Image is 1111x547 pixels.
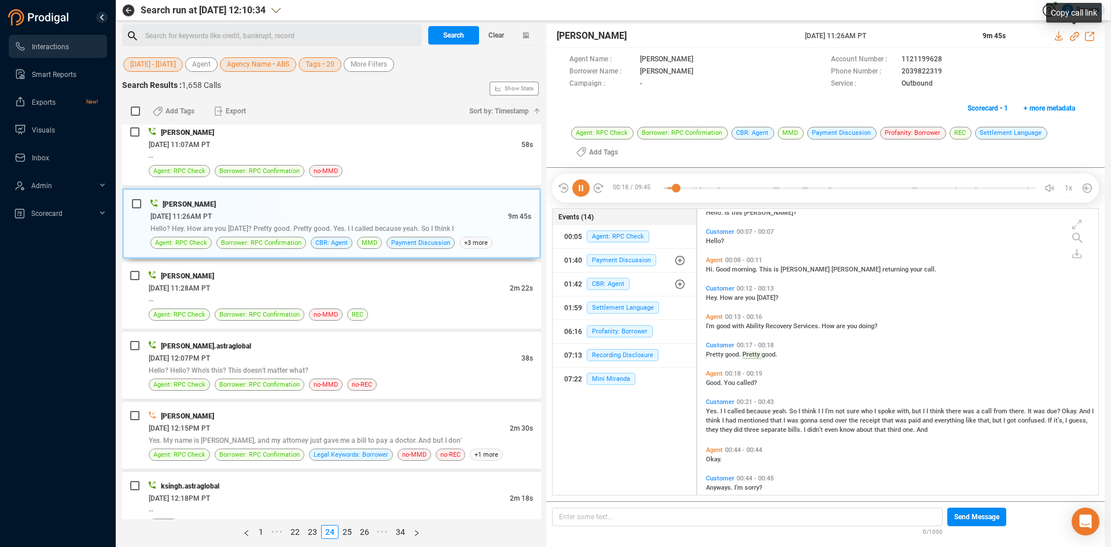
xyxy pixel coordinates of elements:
div: [PERSON_NAME].astraglobal[DATE] 12:07PM PT38sHello? Hello? Who's this? This doesn't matter what?A... [122,332,541,399]
span: from [994,408,1009,415]
span: It [1028,408,1033,415]
div: 01:59 [564,299,582,317]
span: sure [847,408,861,415]
span: but [992,417,1003,424]
span: -- [149,153,153,161]
span: Search [443,26,464,45]
span: [PERSON_NAME] [161,129,214,137]
span: Okay. [1062,408,1079,415]
span: 9m 45s [508,212,531,221]
span: [PERSON_NAME] [161,272,214,280]
button: Tags • 20 [299,57,341,72]
span: they [706,426,720,434]
button: Send Message [947,508,1006,526]
span: Is [724,209,731,216]
span: about [856,426,874,434]
span: I [1003,417,1007,424]
li: 1 [254,525,268,539]
span: 9m 45s [983,32,1006,40]
span: no-REC [440,449,461,460]
span: 58s [521,141,533,149]
span: ••• [373,525,392,539]
span: + more metadata [1024,99,1075,118]
span: Borrower: RPC Confirmation [637,127,728,139]
span: - [640,78,642,90]
span: Anyways. [706,484,734,491]
li: Next 5 Pages [373,525,392,539]
span: [DATE] 12:07PM PT [149,354,210,362]
span: are [836,322,847,330]
span: [PERSON_NAME] [163,200,216,208]
button: 1x [1061,180,1077,196]
span: +3 more [459,237,492,249]
a: Interactions [14,35,98,58]
span: is [774,266,781,273]
a: 22 [287,526,303,538]
span: Add Tags [589,143,618,161]
li: Previous 5 Pages [268,525,286,539]
span: This [759,266,774,273]
span: [PERSON_NAME] [557,29,627,43]
span: -- [149,506,153,515]
button: 07:13Recording Disclosure [553,344,697,367]
span: Show Stats [505,19,534,158]
span: Exports [32,98,56,107]
div: Copy call link [1046,3,1102,23]
span: was [963,408,976,415]
span: who [861,408,874,415]
button: 00:05Agent: RPC Check [553,225,697,248]
span: How [822,322,836,330]
span: [DATE] 11:28AM PT [149,284,210,292]
span: mentioned [738,417,770,424]
button: 01:59Settlement Language [553,296,697,320]
span: left [243,530,250,537]
span: Profanity: Borrower [880,127,946,139]
li: 34 [392,525,409,539]
span: that, [978,417,992,424]
img: prodigal-logo [8,9,72,25]
span: sorry? [745,484,762,491]
span: Payment Discussion [807,127,877,139]
span: know [840,426,856,434]
span: Service : [831,78,896,90]
span: Clear [488,26,504,45]
span: Customer [706,228,734,236]
div: [PERSON_NAME][DATE] 11:26AM PT9m 45sHello? Hey. How are you [DATE]? Pretty good. Pretty good. Yes... [122,188,541,259]
div: 07:13 [564,346,582,365]
span: Agency Name • ABS [227,57,289,72]
span: Profanity: Borrower [587,325,653,337]
span: even [825,426,840,434]
span: And [1079,408,1092,415]
span: 2m 30s [510,424,533,432]
span: [PERSON_NAME]? [744,209,796,216]
span: Services. [793,322,822,330]
span: ksingh.astraglobal [161,482,219,490]
span: Hello. [706,209,724,216]
span: [DATE] 12:15PM PT [149,424,210,432]
span: Sort by: Timestamp [469,102,529,120]
a: Inbox [14,146,98,169]
a: ExportsNew! [14,90,98,113]
button: + more metadata [1017,99,1081,118]
li: 23 [304,525,321,539]
span: Inbox [32,154,49,162]
span: If [1048,417,1054,424]
span: CBR: Agent [731,127,774,139]
span: the [849,417,860,424]
span: I [818,408,822,415]
span: was [895,417,908,424]
span: Export [226,102,246,120]
span: I [874,408,878,415]
span: was [1033,408,1047,415]
span: I'm [706,322,716,330]
span: [DATE] - [DATE] [130,57,176,72]
a: 1 [255,526,267,538]
span: they [720,426,734,434]
div: ksingh.astraglobal[DATE] 12:18PM PT2m 18s-- [122,472,541,539]
span: Agent: RPC Check [587,230,649,243]
span: Recording Disclosure [587,349,658,361]
span: good. [761,351,777,358]
span: -- [149,296,153,304]
span: Settlement Language [587,302,659,314]
div: 01:42 [564,275,582,293]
